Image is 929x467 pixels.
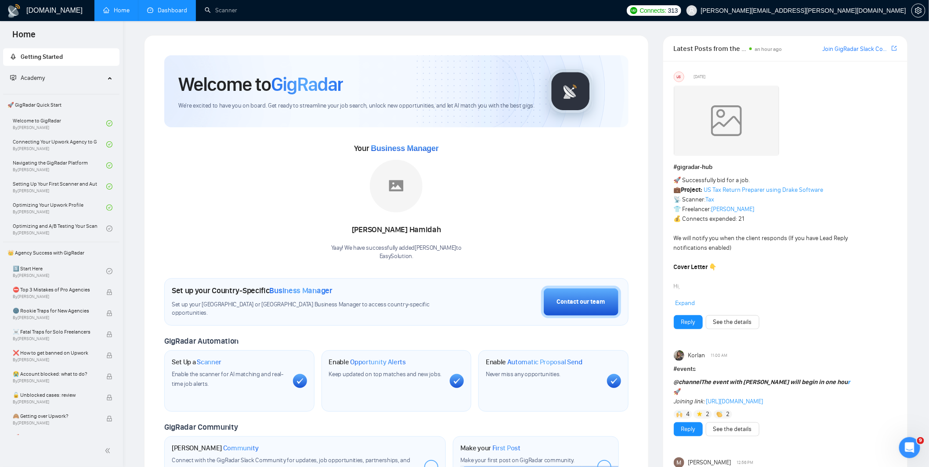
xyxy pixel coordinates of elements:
[13,285,97,294] span: ⛔ Top 3 Mistakes of Pro Agencies
[13,198,106,217] a: Optimizing Your Upwork ProfileBy[PERSON_NAME]
[13,336,97,341] span: By [PERSON_NAME]
[13,391,97,399] span: 🔓 Unblocked cases: review
[892,45,897,52] span: export
[164,422,238,432] span: GigRadar Community
[676,411,683,417] img: 🙌
[676,299,695,307] span: Expand
[460,444,521,453] h1: Make your
[13,177,106,196] a: Setting Up Your First Scanner and Auto-BidderBy[PERSON_NAME]
[13,433,97,442] span: 🚀 Sell Yourself First
[106,120,112,126] span: check-circle
[10,75,16,81] span: fund-projection-screen
[755,46,782,52] span: an hour ago
[681,186,703,194] strong: Project:
[13,315,97,320] span: By [PERSON_NAME]
[354,144,439,153] span: Your
[486,370,560,378] span: Never miss any opportunities.
[178,102,535,110] span: We're excited to have you on board. Get ready to streamline your job search, unlock new opportuni...
[270,286,333,295] span: Business Manager
[668,6,678,15] span: 313
[706,398,763,405] a: [URL][DOMAIN_NAME]
[711,352,727,359] span: 11:00 AM
[911,7,925,14] a: setting
[706,196,715,203] a: Tax
[674,398,705,405] em: Joining link:
[4,96,119,114] span: 🚀 GigRadar Quick Start
[674,43,747,54] span: Latest Posts from the GigRadar Community
[106,331,112,338] span: lock
[329,358,406,366] h1: Enable
[686,410,690,419] span: 4
[681,424,695,434] a: Reply
[549,69,593,113] img: gigradar-logo.png
[197,358,221,366] span: Scanner
[331,252,462,261] p: EasySolution .
[106,310,112,316] span: lock
[674,378,701,386] span: @channel
[13,412,97,420] span: 🙈 Getting over Upwork?
[106,162,112,169] span: check-circle
[5,28,43,47] span: Home
[106,183,112,190] span: check-circle
[13,306,97,315] span: 🌚 Rookie Traps for New Agencies
[172,444,259,453] h1: [PERSON_NAME]
[10,74,45,82] span: Academy
[640,6,666,15] span: Connects:
[726,410,730,419] span: 2
[370,160,423,212] img: placeholder.png
[13,114,106,133] a: Welcome to GigRadarBy[PERSON_NAME]
[106,226,112,232] span: check-circle
[674,86,779,156] img: weqQh+iSagEgQAAAABJRU5ErkJggg==
[492,444,521,453] span: First Post
[486,358,582,366] h1: Enable
[106,268,112,274] span: check-circle
[13,378,97,384] span: By [PERSON_NAME]
[689,7,695,14] span: user
[13,135,106,154] a: Connecting Your Upwork Agency to GigRadarBy[PERSON_NAME]
[13,420,97,426] span: By [PERSON_NAME]
[172,286,333,295] h1: Set up your Country-Specific
[674,350,684,361] img: Korlan
[460,456,575,464] span: Make your first post on GigRadar community.
[4,244,119,262] span: 👑 Agency Success with GigRadar
[205,7,237,14] a: searchScanner
[674,72,684,82] div: US
[13,219,106,238] a: Optimizing and A/B Testing Your Scanner for Better ResultsBy[PERSON_NAME]
[106,289,112,295] span: lock
[823,44,890,54] a: Join GigRadar Slack Community
[21,74,45,82] span: Academy
[674,162,897,172] h1: # gigradar-hub
[106,352,112,359] span: lock
[674,315,703,329] button: Reply
[350,358,406,366] span: Opportunity Alerts
[147,7,187,14] a: dashboardDashboard
[688,351,705,360] span: Korlan
[713,317,752,327] a: See the details
[737,459,753,467] span: 12:56 PM
[674,378,850,386] strong: The event with [PERSON_NAME] will begin in one hou
[892,44,897,53] a: export
[331,244,462,261] div: Yaay! We have successfully added [PERSON_NAME] to
[899,437,920,458] iframe: Intercom live chat
[10,54,16,60] span: rocket
[105,446,113,455] span: double-left
[912,7,925,14] span: setting
[223,444,259,453] span: Community
[630,7,637,14] img: upwork-logo.png
[106,141,112,147] span: check-circle
[106,395,112,401] span: lock
[13,262,106,281] a: 1️⃣ Start HereBy[PERSON_NAME]
[13,370,97,378] span: 😭 Account blocked: what to do?
[13,357,97,363] span: By [PERSON_NAME]
[706,315,759,329] button: See the details
[271,72,343,96] span: GigRadar
[172,370,283,388] span: Enable the scanner for AI matching and real-time job alerts.
[674,388,681,395] span: 🚀
[712,205,755,213] a: [PERSON_NAME]
[164,336,239,346] span: GigRadar Automation
[13,156,106,175] a: Navigating the GigRadar PlatformBy[PERSON_NAME]
[507,358,582,366] span: Automatic Proposal Send
[706,410,709,419] span: 2
[172,301,441,317] span: Set up your [GEOGRAPHIC_DATA] or [GEOGRAPHIC_DATA] Business Manager to access country-specific op...
[541,286,621,318] button: Contact our team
